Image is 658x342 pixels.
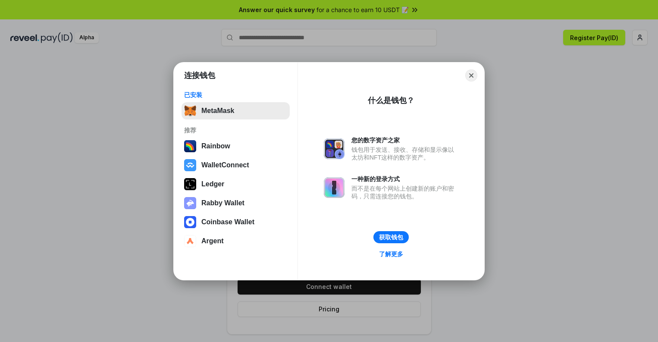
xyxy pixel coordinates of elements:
button: Ledger [182,176,290,193]
div: MetaMask [201,107,234,115]
button: WalletConnect [182,157,290,174]
img: svg+xml,%3Csvg%20width%3D%2228%22%20height%3D%2228%22%20viewBox%3D%220%200%2028%2028%22%20fill%3D... [184,216,196,228]
div: Argent [201,237,224,245]
img: svg+xml,%3Csvg%20fill%3D%22none%22%20height%3D%2233%22%20viewBox%3D%220%200%2035%2033%22%20width%... [184,105,196,117]
div: 钱包用于发送、接收、存储和显示像以太坊和NFT这样的数字资产。 [351,146,458,161]
div: WalletConnect [201,161,249,169]
div: Coinbase Wallet [201,218,254,226]
div: 您的数字资产之家 [351,136,458,144]
button: 获取钱包 [373,231,409,243]
button: Close [465,69,477,82]
button: Rainbow [182,138,290,155]
div: 什么是钱包？ [368,95,414,106]
div: 推荐 [184,126,287,134]
img: svg+xml,%3Csvg%20width%3D%22120%22%20height%3D%22120%22%20viewBox%3D%220%200%20120%20120%22%20fil... [184,140,196,152]
img: svg+xml,%3Csvg%20xmlns%3D%22http%3A%2F%2Fwww.w3.org%2F2000%2Fsvg%22%20width%3D%2228%22%20height%3... [184,178,196,190]
a: 了解更多 [374,248,408,260]
button: Argent [182,232,290,250]
img: svg+xml,%3Csvg%20xmlns%3D%22http%3A%2F%2Fwww.w3.org%2F2000%2Fsvg%22%20fill%3D%22none%22%20viewBox... [324,138,345,159]
div: 而不是在每个网站上创建新的账户和密码，只需连接您的钱包。 [351,185,458,200]
img: svg+xml,%3Csvg%20width%3D%2228%22%20height%3D%2228%22%20viewBox%3D%220%200%2028%2028%22%20fill%3D... [184,235,196,247]
button: Rabby Wallet [182,195,290,212]
div: Ledger [201,180,224,188]
button: Coinbase Wallet [182,213,290,231]
div: Rabby Wallet [201,199,244,207]
img: svg+xml,%3Csvg%20width%3D%2228%22%20height%3D%2228%22%20viewBox%3D%220%200%2028%2028%22%20fill%3D... [184,159,196,171]
h1: 连接钱包 [184,70,215,81]
div: 一种新的登录方式 [351,175,458,183]
img: svg+xml,%3Csvg%20xmlns%3D%22http%3A%2F%2Fwww.w3.org%2F2000%2Fsvg%22%20fill%3D%22none%22%20viewBox... [184,197,196,209]
div: 已安装 [184,91,287,99]
div: 了解更多 [379,250,403,258]
button: MetaMask [182,102,290,119]
img: svg+xml,%3Csvg%20xmlns%3D%22http%3A%2F%2Fwww.w3.org%2F2000%2Fsvg%22%20fill%3D%22none%22%20viewBox... [324,177,345,198]
div: Rainbow [201,142,230,150]
div: 获取钱包 [379,233,403,241]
